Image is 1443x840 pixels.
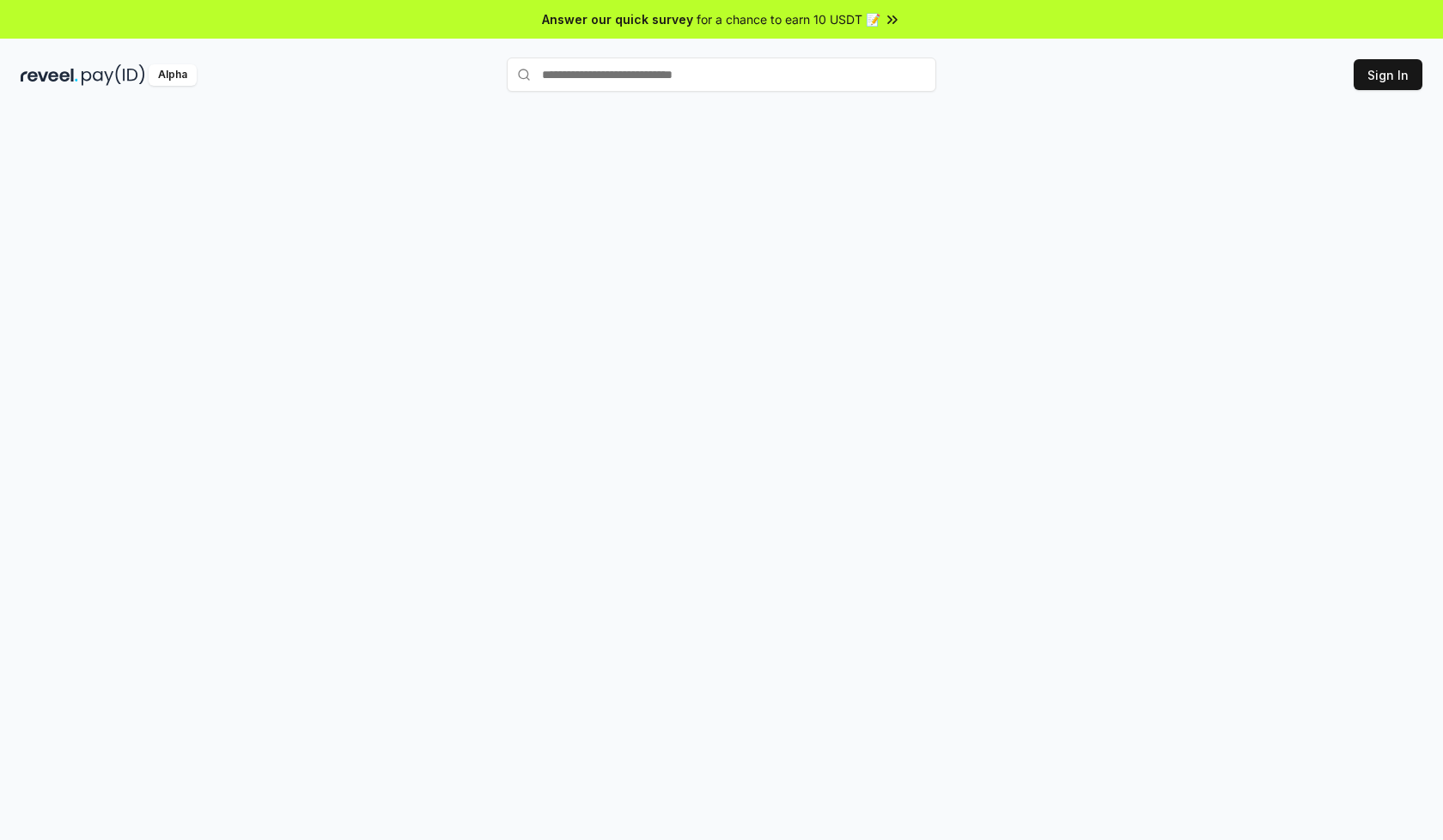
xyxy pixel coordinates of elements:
[21,64,78,86] img: reveel_dark
[1354,59,1422,90] button: Sign In
[697,10,880,28] span: for a chance to earn 10 USDT 📝
[82,64,145,86] img: pay_id
[542,10,693,28] span: Answer our quick survey
[149,64,197,86] div: Alpha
